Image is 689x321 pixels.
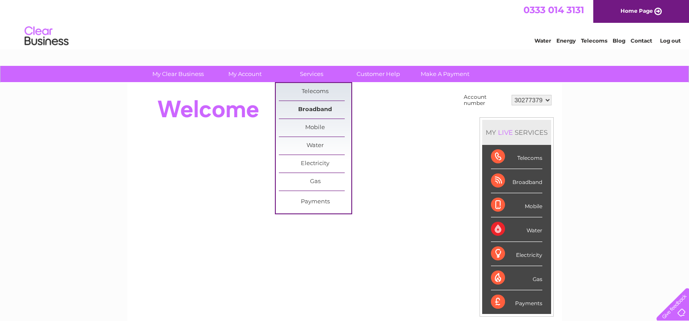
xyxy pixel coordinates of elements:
a: Water [534,37,551,44]
a: Gas [279,173,351,191]
a: Contact [631,37,652,44]
div: Telecoms [491,145,542,169]
a: My Clear Business [142,66,214,82]
a: Water [279,137,351,155]
a: Telecoms [581,37,607,44]
a: Customer Help [342,66,415,82]
img: logo.png [24,23,69,50]
a: Services [275,66,348,82]
a: Make A Payment [409,66,481,82]
div: Broadband [491,169,542,193]
a: Energy [556,37,576,44]
a: Payments [279,193,351,211]
div: MY SERVICES [482,120,551,145]
a: 0333 014 3131 [523,4,584,15]
div: Gas [491,266,542,290]
div: LIVE [496,128,515,137]
a: Blog [613,37,625,44]
a: Telecoms [279,83,351,101]
a: Broadband [279,101,351,119]
a: My Account [209,66,281,82]
a: Electricity [279,155,351,173]
div: Water [491,217,542,242]
a: Log out [660,37,681,44]
div: Clear Business is a trading name of Verastar Limited (registered in [GEOGRAPHIC_DATA] No. 3667643... [137,5,552,43]
a: Mobile [279,119,351,137]
div: Payments [491,290,542,314]
td: Account number [462,92,509,108]
div: Electricity [491,242,542,266]
div: Mobile [491,193,542,217]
